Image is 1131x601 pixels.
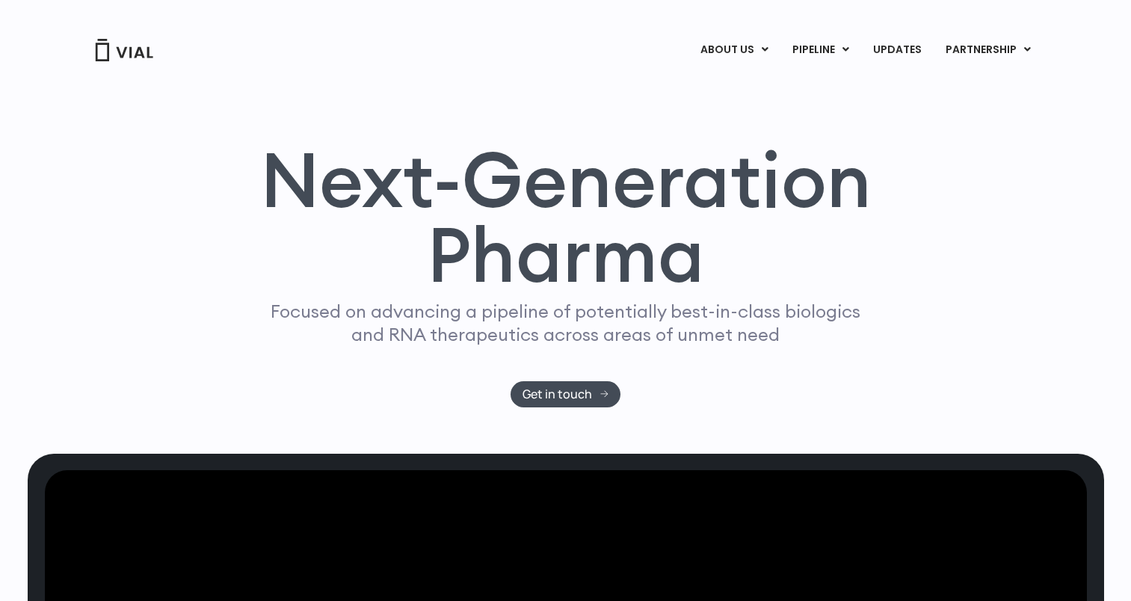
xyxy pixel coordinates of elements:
a: PARTNERSHIPMenu Toggle [934,37,1043,63]
p: Focused on advancing a pipeline of potentially best-in-class biologics and RNA therapeutics acros... [265,300,867,346]
a: ABOUT USMenu Toggle [688,37,780,63]
img: Vial Logo [94,39,154,61]
a: PIPELINEMenu Toggle [780,37,860,63]
span: Get in touch [523,389,592,400]
h1: Next-Generation Pharma [242,142,890,293]
a: Get in touch [511,381,620,407]
a: UPDATES [861,37,933,63]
